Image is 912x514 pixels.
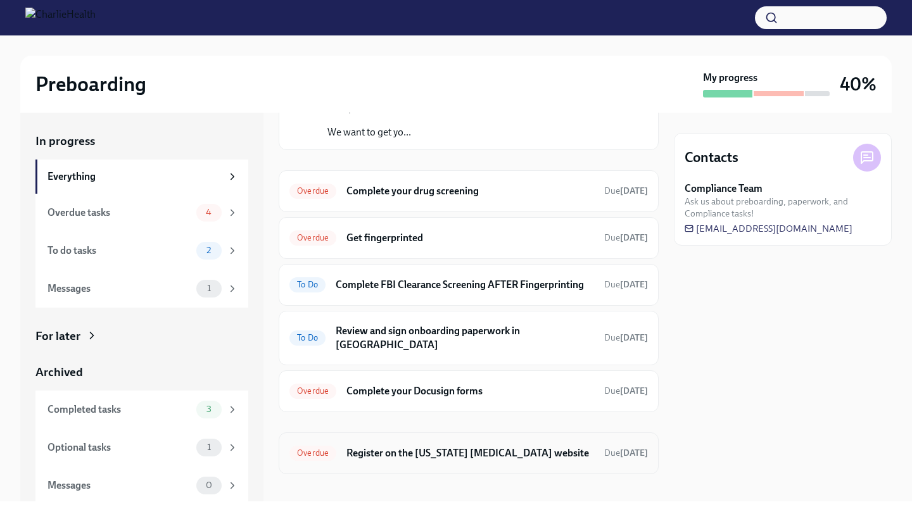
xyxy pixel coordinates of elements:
a: OverdueGet fingerprintedDue[DATE] [289,228,648,248]
span: August 11th, 2025 09:00 [604,332,648,344]
h6: Complete your drug screening [346,184,594,198]
span: Due [604,279,648,290]
strong: [DATE] [620,332,648,343]
span: 2 [199,246,218,255]
div: To do tasks [47,244,191,258]
span: August 8th, 2025 09:00 [604,185,648,197]
span: Due [604,332,648,343]
a: Messages0 [35,467,248,505]
a: OverdueComplete your drug screeningDue[DATE] [289,181,648,201]
strong: [DATE] [620,232,648,243]
a: For later [35,328,248,344]
a: Overdue tasks4 [35,194,248,232]
span: 0 [198,480,220,490]
h6: Review and sign onboarding paperwork in [GEOGRAPHIC_DATA] [336,324,594,352]
a: OverdueRegister on the [US_STATE] [MEDICAL_DATA] websiteDue[DATE] [289,443,648,463]
a: Messages1 [35,270,248,308]
a: To DoReview and sign onboarding paperwork in [GEOGRAPHIC_DATA]Due[DATE] [289,322,648,354]
span: Due [604,448,648,458]
p: We want to get yo... [327,125,623,139]
h6: Register on the [US_STATE] [MEDICAL_DATA] website [346,446,594,460]
h6: Complete FBI Clearance Screening AFTER Fingerprinting [336,278,594,292]
a: [EMAIL_ADDRESS][DOMAIN_NAME] [685,222,852,235]
h2: Preboarding [35,72,146,97]
span: Overdue [289,233,336,242]
strong: My progress [703,71,757,85]
img: CharlieHealth [25,8,96,28]
span: Overdue [289,186,336,196]
strong: [DATE] [620,185,648,196]
strong: Compliance Team [685,182,763,196]
a: OverdueComplete your Docusign formsDue[DATE] [289,381,648,401]
span: August 8th, 2025 09:00 [604,385,648,397]
a: Everything [35,160,248,194]
span: Due [604,185,648,196]
h6: Complete your Docusign forms [346,384,594,398]
strong: [DATE] [620,385,648,396]
strong: [DATE] [620,448,648,458]
span: August 4th, 2025 09:00 [604,447,648,459]
h4: Contacts [685,148,738,167]
a: In progress [35,133,248,149]
span: 3 [199,404,219,414]
span: Due [604,232,648,243]
span: 1 [199,442,218,452]
span: Ask us about preboarding, paperwork, and Compliance tasks! [685,196,881,220]
a: Archived [35,364,248,380]
span: Overdue [289,386,336,396]
h6: Get fingerprinted [346,231,594,245]
strong: [DATE] [620,279,648,290]
span: To Do [289,333,326,342]
h3: 40% [840,73,877,96]
a: To DoComplete FBI Clearance Screening AFTER FingerprintingDue[DATE] [289,275,648,295]
span: Due [604,385,648,396]
div: Completed tasks [47,403,191,417]
div: For later [35,328,80,344]
span: Overdue [289,448,336,458]
div: Overdue tasks [47,206,191,220]
div: Messages [47,479,191,492]
span: 4 [198,208,219,217]
div: Messages [47,282,191,296]
span: 1 [199,284,218,293]
a: Optional tasks1 [35,429,248,467]
a: To do tasks2 [35,232,248,270]
div: Everything [47,170,222,184]
a: Completed tasks3 [35,391,248,429]
span: August 8th, 2025 09:00 [604,232,648,244]
span: To Do [289,280,326,289]
span: August 11th, 2025 09:00 [604,279,648,291]
div: Optional tasks [47,441,191,454]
